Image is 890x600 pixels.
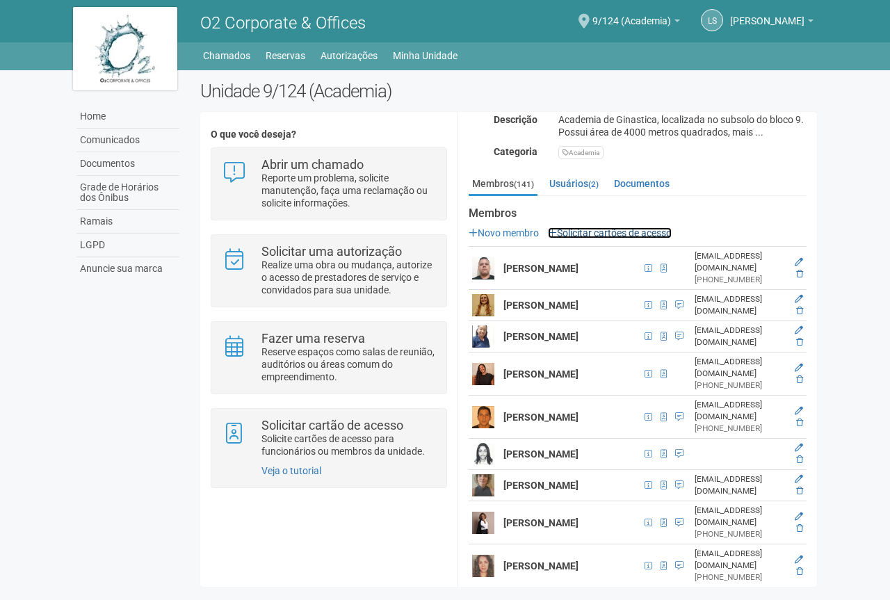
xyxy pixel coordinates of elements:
[76,152,179,176] a: Documentos
[494,146,537,157] strong: Categoria
[695,380,786,391] div: [PHONE_NUMBER]
[796,567,803,576] a: Excluir membro
[592,17,680,29] a: 9/124 (Academia)
[469,173,537,196] a: Membros(141)
[222,245,435,296] a: Solicitar uma autorização Realize uma obra ou mudança, autorize o acesso de prestadores de serviç...
[695,473,786,497] div: [EMAIL_ADDRESS][DOMAIN_NAME]
[795,512,803,521] a: Editar membro
[730,17,814,29] a: [PERSON_NAME]
[610,173,673,194] a: Documentos
[730,2,804,26] span: Leticia Souza do Nascimento
[796,337,803,347] a: Excluir membro
[503,480,578,491] strong: [PERSON_NAME]
[76,176,179,210] a: Grade de Horários dos Ônibus
[261,465,321,476] a: Veja o tutorial
[695,528,786,540] div: [PHONE_NUMBER]
[393,46,458,65] a: Minha Unidade
[558,146,604,159] div: Academia
[588,179,599,189] small: (2)
[211,129,446,140] h4: O que você deseja?
[795,555,803,565] a: Editar membro
[261,172,436,209] p: Reporte um problema, solicite manutenção, faça uma reclamação ou solicite informações.
[592,2,671,26] span: 9/124 (Academia)
[701,9,723,31] a: LS
[76,234,179,257] a: LGPD
[795,443,803,453] a: Editar membro
[796,418,803,428] a: Excluir membro
[472,257,494,279] img: user.png
[73,7,177,90] img: logo.jpg
[76,105,179,129] a: Home
[222,332,435,383] a: Fazer uma reserva Reserve espaços como salas de reunião, auditórios ou áreas comum do empreendime...
[503,300,578,311] strong: [PERSON_NAME]
[76,129,179,152] a: Comunicados
[503,517,578,528] strong: [PERSON_NAME]
[76,210,179,234] a: Ramais
[261,331,365,346] strong: Fazer uma reserva
[222,419,435,457] a: Solicitar cartão de acesso Solicite cartões de acesso para funcionários ou membros da unidade.
[795,257,803,267] a: Editar membro
[469,227,539,238] a: Novo membro
[695,293,786,317] div: [EMAIL_ADDRESS][DOMAIN_NAME]
[503,368,578,380] strong: [PERSON_NAME]
[261,418,403,432] strong: Solicitar cartão de acesso
[548,227,672,238] a: Solicitar cartões de acesso
[261,244,402,259] strong: Solicitar uma autorização
[503,331,578,342] strong: [PERSON_NAME]
[795,325,803,335] a: Editar membro
[472,443,494,465] img: user.png
[546,173,602,194] a: Usuários(2)
[76,257,179,280] a: Anuncie sua marca
[795,406,803,416] a: Editar membro
[514,179,534,189] small: (141)
[795,294,803,304] a: Editar membro
[261,432,436,457] p: Solicite cartões de acesso para funcionários ou membros da unidade.
[321,46,378,65] a: Autorizações
[796,269,803,279] a: Excluir membro
[695,356,786,380] div: [EMAIL_ADDRESS][DOMAIN_NAME]
[503,560,578,571] strong: [PERSON_NAME]
[796,524,803,533] a: Excluir membro
[695,423,786,435] div: [PHONE_NUMBER]
[472,325,494,348] img: user.png
[548,113,817,138] div: Academia de Ginastica, localizada no subsolo do bloco 9. Possui área de 4000 metros quadrados, ma...
[695,505,786,528] div: [EMAIL_ADDRESS][DOMAIN_NAME]
[261,157,364,172] strong: Abrir um chamado
[472,474,494,496] img: user.png
[469,207,807,220] strong: Membros
[266,46,305,65] a: Reservas
[796,306,803,316] a: Excluir membro
[695,571,786,583] div: [PHONE_NUMBER]
[472,294,494,316] img: user.png
[261,346,436,383] p: Reserve espaços como salas de reunião, auditórios ou áreas comum do empreendimento.
[472,406,494,428] img: user.png
[796,486,803,496] a: Excluir membro
[203,46,250,65] a: Chamados
[795,363,803,373] a: Editar membro
[222,159,435,209] a: Abrir um chamado Reporte um problema, solicite manutenção, faça uma reclamação ou solicite inform...
[795,474,803,484] a: Editar membro
[200,81,817,102] h2: Unidade 9/124 (Academia)
[472,363,494,385] img: user.png
[503,412,578,423] strong: [PERSON_NAME]
[796,375,803,384] a: Excluir membro
[503,263,578,274] strong: [PERSON_NAME]
[503,448,578,460] strong: [PERSON_NAME]
[494,114,537,125] strong: Descrição
[796,455,803,464] a: Excluir membro
[695,250,786,274] div: [EMAIL_ADDRESS][DOMAIN_NAME]
[472,512,494,534] img: user.png
[695,274,786,286] div: [PHONE_NUMBER]
[695,399,786,423] div: [EMAIL_ADDRESS][DOMAIN_NAME]
[261,259,436,296] p: Realize uma obra ou mudança, autorize o acesso de prestadores de serviço e convidados para sua un...
[695,548,786,571] div: [EMAIL_ADDRESS][DOMAIN_NAME]
[200,13,366,33] span: O2 Corporate & Offices
[472,555,494,577] img: user.png
[695,325,786,348] div: [EMAIL_ADDRESS][DOMAIN_NAME]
